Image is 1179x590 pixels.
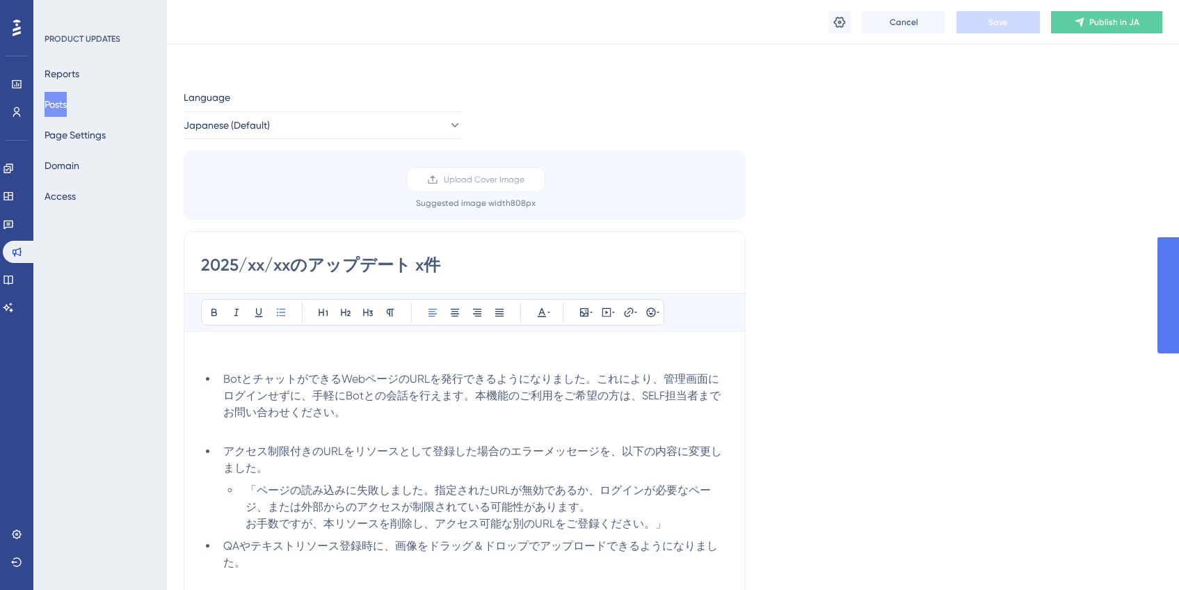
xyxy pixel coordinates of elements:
button: Japanese (Default) [184,111,462,139]
span: 「ページの読み込みに失敗しました。指定されたURLが無効であるか、ログインが必要なページ、または外部からのアクセスが制限されている可能性があります。 [246,484,711,513]
div: Suggested image width 808 px [416,198,536,209]
div: PRODUCT UPDATES [45,33,120,45]
span: Language [184,89,230,106]
span: QAやテキストリソース登録時に、画像をドラッグ＆ドロップでアップロードできるようになりました。 [223,539,718,569]
span: お手数ですが、本リソースを削除し、アクセス可能な別のURLをご登録ください。」 [246,517,666,530]
input: Post Title [201,254,728,276]
button: Publish in JA [1051,11,1162,33]
span: Save [988,17,1008,28]
span: BotとチャットができるWebページのURLを発行できるようになりました。これにより、管理画面にログインせずに、手軽にBotとの会話を行えます。本機能のご利用をご希望の方は、SELF担当者までお... [223,372,721,419]
button: Access [45,184,76,209]
button: Posts [45,92,67,117]
button: Cancel [862,11,945,33]
span: Upload Cover Image [444,174,524,185]
iframe: UserGuiding AI Assistant Launcher [1121,535,1162,577]
button: Save [956,11,1040,33]
span: Cancel [890,17,918,28]
span: Japanese (Default) [184,117,270,134]
span: アクセス制限付きのURLをリソースとして登録した場合のエラーメッセージを、以下の内容に変更しました。 [223,445,722,475]
button: Domain [45,153,79,178]
span: Publish in JA [1089,17,1139,28]
button: Page Settings [45,122,106,147]
button: Reports [45,61,79,86]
